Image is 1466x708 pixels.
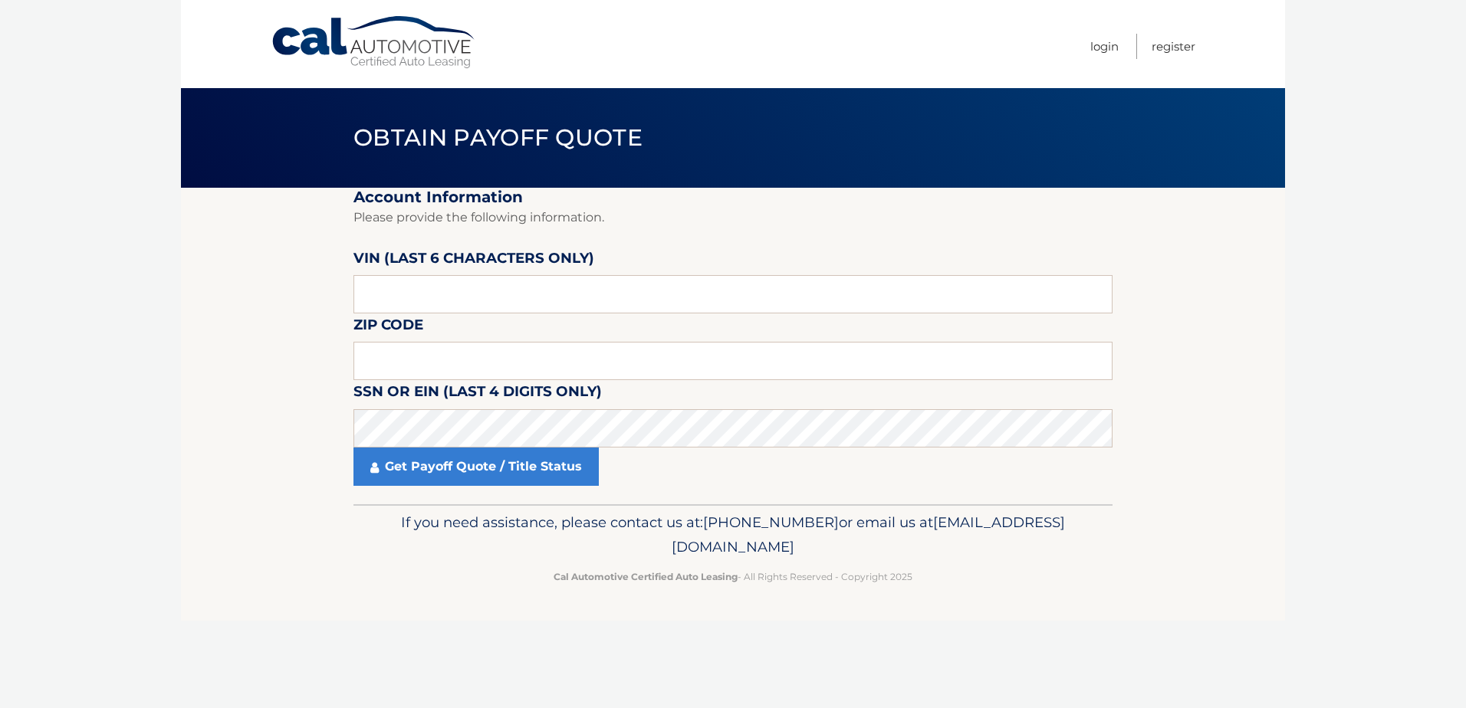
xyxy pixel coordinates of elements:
span: [PHONE_NUMBER] [703,513,839,531]
p: - All Rights Reserved - Copyright 2025 [363,569,1103,585]
a: Register [1152,34,1195,59]
label: VIN (last 6 characters only) [353,247,594,275]
h2: Account Information [353,188,1113,207]
p: Please provide the following information. [353,207,1113,228]
a: Login [1090,34,1119,59]
a: Get Payoff Quote / Title Status [353,447,599,486]
p: If you need assistance, please contact us at: or email us at [363,510,1103,559]
a: Cal Automotive [271,15,478,70]
label: Zip Code [353,313,423,342]
strong: Cal Automotive Certified Auto Leasing [554,571,738,582]
label: SSN or EIN (last 4 digits only) [353,380,602,408]
span: Obtain Payoff Quote [353,123,643,152]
